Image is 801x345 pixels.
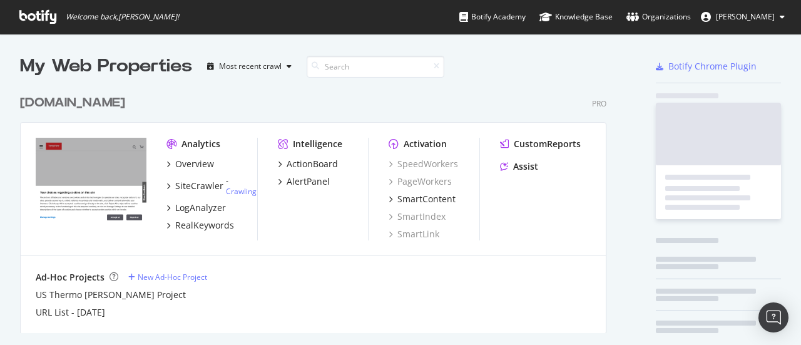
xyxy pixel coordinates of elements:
div: Activation [404,138,447,150]
a: RealKeywords [166,219,234,232]
div: Organizations [626,11,691,23]
button: [PERSON_NAME] [691,7,795,27]
div: Pro [592,98,606,109]
div: Analytics [181,138,220,150]
a: SmartLink [389,228,439,240]
div: AlertPanel [287,175,330,188]
a: [DOMAIN_NAME] [20,94,130,112]
img: thermofisher.com [36,138,146,227]
div: Botify Chrome Plugin [668,60,757,73]
a: SmartContent [389,193,456,205]
div: RealKeywords [175,219,234,232]
a: AlertPanel [278,175,330,188]
a: CustomReports [500,138,581,150]
a: SpeedWorkers [389,158,458,170]
a: Crawling [226,186,257,197]
span: Welcome back, [PERSON_NAME] ! [66,12,179,22]
a: LogAnalyzer [166,202,226,214]
div: - [226,175,257,197]
div: SmartContent [397,193,456,205]
div: grid [20,79,616,333]
input: Search [307,56,444,78]
div: Assist [513,160,538,173]
a: New Ad-Hoc Project [128,272,207,282]
a: Overview [166,158,214,170]
div: Most recent crawl [219,63,282,70]
div: My Web Properties [20,54,192,79]
a: Assist [500,160,538,173]
div: New Ad-Hoc Project [138,272,207,282]
a: US Thermo [PERSON_NAME] Project [36,289,186,301]
span: Kailash Seyyadri [716,11,775,22]
div: CustomReports [514,138,581,150]
a: Botify Chrome Plugin [656,60,757,73]
div: Botify Academy [459,11,526,23]
div: ActionBoard [287,158,338,170]
a: ActionBoard [278,158,338,170]
a: URL List - [DATE] [36,306,105,319]
a: SiteCrawler- Crawling [166,175,257,197]
div: Intelligence [293,138,342,150]
button: Most recent crawl [202,56,297,76]
div: [DOMAIN_NAME] [20,94,125,112]
div: SiteCrawler [175,180,223,192]
div: Knowledge Base [539,11,613,23]
div: Ad-Hoc Projects [36,271,105,284]
div: LogAnalyzer [175,202,226,214]
div: Overview [175,158,214,170]
a: PageWorkers [389,175,452,188]
a: SmartIndex [389,210,446,223]
div: Open Intercom Messenger [758,302,788,332]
